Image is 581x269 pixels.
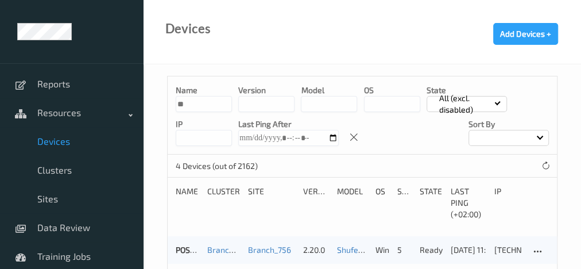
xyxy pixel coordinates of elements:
p: Sort by [468,118,549,130]
p: State [427,84,507,96]
div: 2.20.0 [303,244,329,256]
div: Samples [397,186,411,220]
div: Devices [165,23,211,34]
div: Cluster [207,186,240,220]
div: State [419,186,443,220]
p: model [301,84,357,96]
p: ready [419,244,443,256]
div: Last Ping (+02:00) [451,186,486,220]
div: Site [248,186,295,220]
p: OS [364,84,420,96]
div: OS [375,186,389,220]
button: Add Devices + [493,23,558,45]
p: Name [176,84,232,96]
div: Name [176,186,199,220]
div: ip [494,186,522,220]
div: Model [336,186,367,220]
p: All (excl. disabled) [435,93,495,116]
p: version [238,84,295,96]
p: IP [176,118,232,130]
p: Last Ping After [238,118,339,130]
div: 5 [397,244,411,256]
div: version [303,186,329,220]
a: POS-756-41-SCO [176,245,236,255]
a: Branch_756 [207,245,250,255]
p: windows [375,244,389,256]
div: [DATE] 11:51:12 [451,244,486,256]
p: 4 Devices (out of 2162) [176,160,262,172]
a: Branch_756 [248,245,291,255]
div: [TECHNICAL_ID] [494,244,522,256]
